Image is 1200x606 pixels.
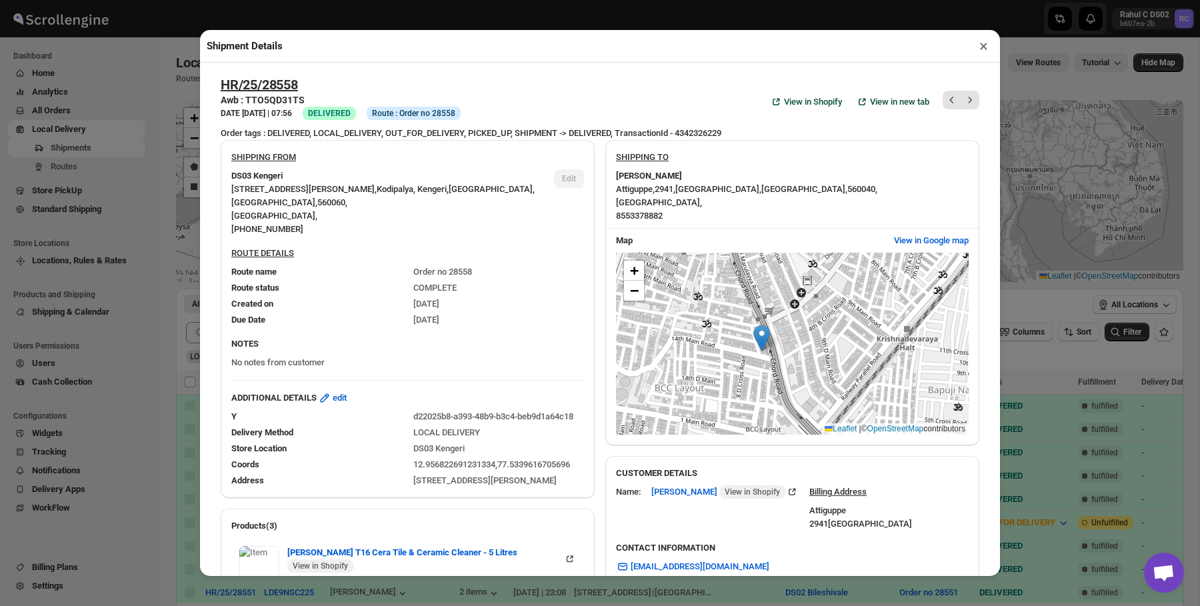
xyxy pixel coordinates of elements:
a: Leaflet [825,424,857,433]
span: − [630,282,639,299]
span: [GEOGRAPHIC_DATA] , [449,184,535,194]
div: Order tags : DELIVERED, LOCAL_DELIVERY, OUT_FOR_DELIVERY, PICKED_UP, SHIPMENT -> DELIVERED, Trans... [221,127,979,140]
a: View in Shopify [761,87,850,117]
span: 8553378882 [616,211,663,221]
div: © contributors [821,423,969,435]
b: ADDITIONAL DETAILS [231,391,317,405]
span: [PERSON_NAME] [651,485,785,499]
span: [STREET_ADDRESS][PERSON_NAME] , [231,184,377,194]
button: Previous [943,91,961,109]
span: Due Date [231,315,265,325]
a: Zoom in [624,261,644,281]
span: Coords [231,459,259,469]
span: Address [231,475,264,485]
span: Y [231,411,237,421]
span: [GEOGRAPHIC_DATA] , [616,197,702,207]
span: Delivery Method [231,427,293,437]
div: Open chat [1144,553,1184,593]
span: View in new tab [870,95,929,109]
span: [PERSON_NAME] T16 Cera Tile & Ceramic Cleaner - 5 Litres [287,546,563,573]
h3: Awb : TTO5QD31TS [221,93,461,107]
span: [GEOGRAPHIC_DATA] , [231,211,317,221]
button: HR/25/28558 [221,77,298,93]
span: No notes from customer [231,357,325,367]
u: SHIPPING TO [616,152,669,162]
h2: Products(3) [231,519,584,533]
button: × [974,37,993,55]
img: Marker [753,325,770,351]
h3: CONTACT INFORMATION [616,541,969,555]
span: [PHONE_NUMBER] [231,224,303,234]
span: [GEOGRAPHIC_DATA] , [761,184,847,194]
h2: Shipment Details [207,39,283,53]
u: SHIPPING FROM [231,152,296,162]
span: View in Shopify [293,561,348,571]
span: [STREET_ADDRESS][PERSON_NAME] [413,475,557,485]
span: Attiguppe , [616,184,655,194]
b: Map [616,235,633,245]
span: Route status [231,283,279,293]
span: d22025b8-a393-48b9-b3c4-beb9d1a64c18 [413,411,573,421]
span: View in Google map [894,234,969,247]
span: LOCAL DELIVERY [413,427,480,437]
button: Next [961,91,979,109]
span: Store Location [231,443,287,453]
span: [GEOGRAPHIC_DATA] , [675,184,761,194]
span: Created on [231,299,273,309]
span: Route : Order no 28558 [372,108,455,119]
span: View in Shopify [725,487,780,497]
u: ROUTE DETAILS [231,248,294,258]
span: View in Shopify [784,95,842,109]
a: [PHONE_NUMBER] [608,573,711,595]
span: [DATE] [413,299,439,309]
b: DS03 Kengeri [231,169,283,183]
h3: CUSTOMER DETAILS [616,467,969,480]
span: [DATE] [413,315,439,325]
span: COMPLETE [413,283,457,293]
span: [GEOGRAPHIC_DATA] , [231,197,317,207]
a: [EMAIL_ADDRESS][DOMAIN_NAME] [608,556,777,577]
img: Item [239,546,279,586]
div: Name: [616,485,641,499]
button: View in Google map [886,230,977,251]
span: edit [333,391,347,405]
span: 5 Litres [287,574,316,584]
span: + [630,262,639,279]
span: Route name [231,267,277,277]
span: 560060 , [317,197,347,207]
span: Kodipalya, Kengeri , [377,184,449,194]
a: [PERSON_NAME] View in Shopify [651,487,799,497]
span: [EMAIL_ADDRESS][DOMAIN_NAME] [631,560,769,573]
div: Attiguppe 2941 [GEOGRAPHIC_DATA] [809,504,912,531]
span: 12.956822691231334,77.5339616705696 [413,459,570,469]
b: [DATE] | 07:56 [242,109,292,118]
b: NOTES [231,339,259,349]
b: [PERSON_NAME] [616,169,682,183]
a: Zoom out [624,281,644,301]
span: DELIVERED [308,109,351,118]
span: 560040 , [847,184,877,194]
u: Billing Address [809,487,867,497]
span: 2941 , [655,184,675,194]
span: Order no 28558 [413,267,472,277]
a: [PERSON_NAME] T16 Cera Tile & Ceramic Cleaner - 5 Litres View in Shopify [287,547,576,557]
a: OpenStreetMap [867,424,924,433]
span: DS03 Kengeri [413,443,465,453]
button: View in new tab [847,87,937,117]
h3: DATE [221,108,292,119]
span: | [859,424,861,433]
nav: Pagination [943,91,979,109]
button: edit [310,387,355,409]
